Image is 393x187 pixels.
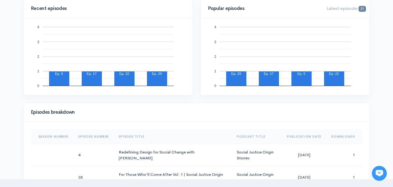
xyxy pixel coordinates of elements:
[232,144,282,166] td: Social Justice Origin Stories
[214,69,216,73] text: 1
[114,129,232,144] th: Sort column
[37,55,39,58] text: 2
[214,84,216,88] text: 0
[37,25,39,29] text: 4
[214,55,216,58] text: 2
[73,144,114,166] td: 4
[9,30,115,40] h1: Hi 👋
[31,110,359,115] h4: Episodes breakdown
[114,144,232,166] td: Redefining Design for Social Change with [PERSON_NAME]
[214,40,216,43] text: 3
[282,129,326,144] th: Sort column
[359,6,366,12] span: 21
[55,72,63,75] text: Ep. 5
[231,72,241,75] text: Ep. 29
[232,129,282,144] th: Sort column
[327,5,366,11] span: Latest episode:
[208,6,319,11] h4: Popular episodes
[208,25,362,88] svg: A chart.
[37,84,39,88] text: 0
[214,25,216,29] text: 4
[87,72,97,75] text: Ep. 17
[31,129,73,144] th: Sort column
[8,107,116,114] p: Find an answer quickly
[326,144,362,166] td: 1
[152,72,162,75] text: Ep. 29
[282,144,326,166] td: [DATE]
[329,72,339,75] text: Ep. 22
[297,72,305,75] text: Ep. 5
[18,117,111,129] input: Search articles
[73,129,114,144] th: Sort column
[31,25,185,88] svg: A chart.
[9,41,115,71] h2: Just let us know if you need anything and we'll be happy to help! 🙂
[37,69,39,73] text: 1
[10,82,115,95] button: New conversation
[40,86,75,91] span: New conversation
[37,40,39,43] text: 3
[372,166,387,181] iframe: gist-messenger-bubble-iframe
[31,6,181,11] h4: Recent episodes
[119,72,129,75] text: Ep. 22
[264,72,274,75] text: Ep. 17
[326,129,362,144] th: Sort column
